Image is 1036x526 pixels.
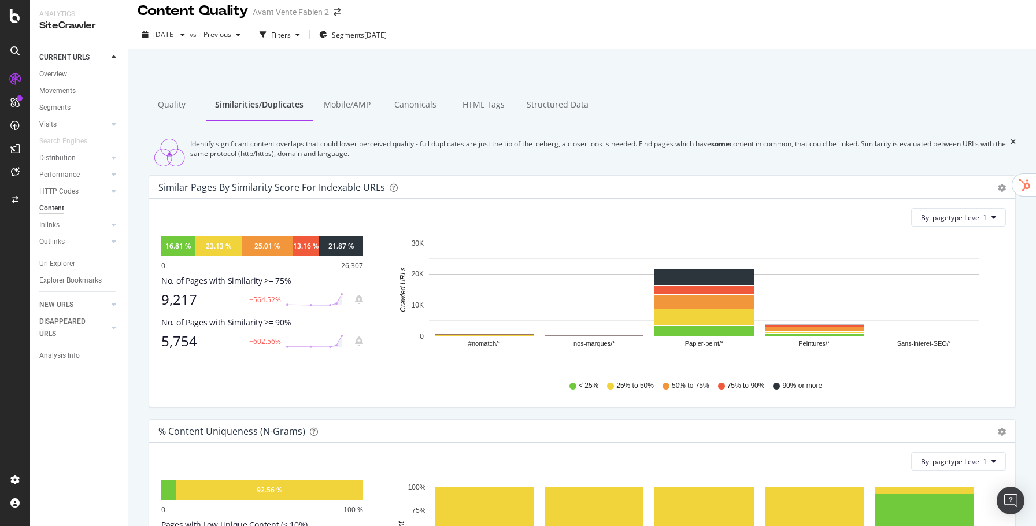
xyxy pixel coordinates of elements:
text: 20K [412,271,424,279]
a: Explorer Bookmarks [39,275,120,287]
div: Search Engines [39,135,87,147]
div: 92.56 % [257,485,282,495]
span: By: pagetype Level 1 [921,457,987,466]
div: 21.87 % [328,241,354,251]
text: 75% [412,506,425,514]
div: 0 [161,505,165,514]
text: Peintures/* [798,340,830,347]
span: Previous [199,29,231,39]
div: 25.01 % [254,241,280,251]
div: Content Quality [138,1,248,21]
div: Similar Pages by Similarity Score For Indexable URLs [158,181,385,193]
div: Overview [39,68,67,80]
div: bell-plus [355,336,363,346]
text: Sans-interet-SEO/* [897,340,952,347]
div: % Content Uniqueness (N-Grams) [158,425,305,437]
button: Previous [199,25,245,44]
strong: some [711,139,730,149]
div: Movements [39,85,76,97]
div: gear [998,184,1006,192]
div: 100 % [343,505,363,514]
div: Url Explorer [39,258,75,270]
div: arrow-right-arrow-left [334,8,341,16]
a: Movements [39,85,120,97]
div: Quality [138,90,206,121]
a: Search Engines [39,135,99,147]
div: No. of Pages with Similarity >= 90% [161,317,363,328]
text: Papier-peint/* [685,340,724,347]
div: DISAPPEARED URLS [39,316,98,340]
div: Structured Data [517,90,598,121]
a: Distribution [39,152,108,164]
text: 100% [408,483,426,491]
text: #nomatch/* [468,340,501,347]
span: vs [190,29,199,39]
a: DISAPPEARED URLS [39,316,108,340]
div: No. of Pages with Similarity >= 75% [161,275,363,287]
button: By: pagetype Level 1 [911,208,1006,227]
div: Inlinks [39,219,60,231]
a: Visits [39,118,108,131]
div: 23.13 % [206,241,231,251]
div: +602.56% [249,336,281,346]
div: Open Intercom Messenger [997,487,1024,514]
text: 0 [420,332,424,340]
span: Segments [332,30,364,40]
text: 10K [412,301,424,309]
div: 0 [161,261,165,271]
button: Segments[DATE] [314,25,391,44]
span: 75% to 90% [727,381,765,391]
span: < 25% [579,381,598,391]
div: CURRENT URLS [39,51,90,64]
div: bell-plus [355,295,363,304]
div: [DATE] [364,30,387,40]
span: 50% to 75% [672,381,709,391]
div: gear [998,428,1006,436]
div: Mobile/AMP [313,90,381,121]
a: Content [39,202,120,214]
a: Overview [39,68,120,80]
text: Crawled URLs [399,268,407,312]
div: HTML Tags [449,90,517,121]
span: 2025 Sep. 3rd [153,29,176,39]
div: Explorer Bookmarks [39,275,102,287]
a: Url Explorer [39,258,120,270]
div: Distribution [39,152,76,164]
a: Outlinks [39,236,108,248]
div: Avant Vente Fabien 2 [253,6,329,18]
div: Visits [39,118,57,131]
div: Outlinks [39,236,65,248]
div: Performance [39,169,80,181]
span: 25% to 50% [616,381,654,391]
a: Performance [39,169,108,181]
a: CURRENT URLS [39,51,108,64]
div: Canonicals [381,90,449,121]
div: Similarities/Duplicates [206,90,313,121]
img: Similarities/Duplicates [149,139,190,166]
a: Inlinks [39,219,108,231]
span: 90% or more [782,381,822,391]
a: NEW URLS [39,299,108,311]
div: Content [39,202,64,214]
div: Segments [39,102,71,114]
div: HTTP Codes [39,186,79,198]
a: HTTP Codes [39,186,108,198]
div: Analysis Info [39,350,80,362]
div: 26,307 [341,261,363,271]
div: 13.16 % [293,241,319,251]
a: Analysis Info [39,350,120,362]
div: Identify significant content overlaps that could lower perceived quality - full duplicates are ju... [190,139,1011,158]
div: SiteCrawler [39,19,119,32]
svg: A chart. [394,236,1006,370]
button: By: pagetype Level 1 [911,452,1006,471]
button: [DATE] [138,25,190,44]
div: +564.52% [249,295,281,305]
button: Filters [255,25,305,44]
div: Filters [271,30,291,40]
div: 9,217 [161,291,242,308]
text: nos-marques/* [573,340,615,347]
div: Analytics [39,9,119,19]
div: 5,754 [161,333,242,349]
a: Segments [39,102,120,114]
